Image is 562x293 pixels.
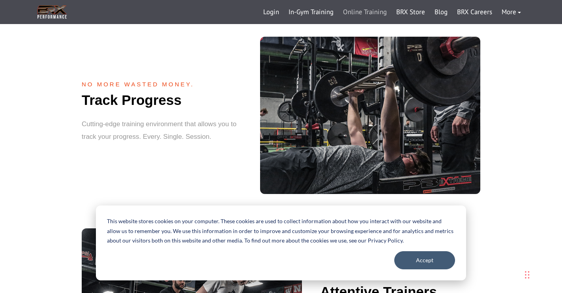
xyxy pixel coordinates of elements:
a: More [497,3,526,22]
a: Online Training [338,3,392,22]
span: No more wasted money. [82,81,242,88]
img: track-progress [260,37,480,194]
div: Cookie banner [96,205,466,280]
a: Blog [430,3,452,22]
button: Accept [394,251,455,269]
p: Cutting-edge training environment that allows you to track your progress. Every. Single. Session. [82,118,242,144]
div: Navigation Menu [259,3,526,22]
a: BRX Careers [452,3,497,22]
iframe: Chat Widget [446,208,562,293]
a: In-Gym Training [284,3,338,22]
p: This website stores cookies on your computer. These cookies are used to collect information about... [107,216,455,246]
img: BRX Transparent Logo-2 [36,4,68,20]
div: Drag [525,263,530,287]
a: BRX Store [392,3,430,22]
a: Login [259,3,284,22]
h2: Track Progress [82,92,242,108]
